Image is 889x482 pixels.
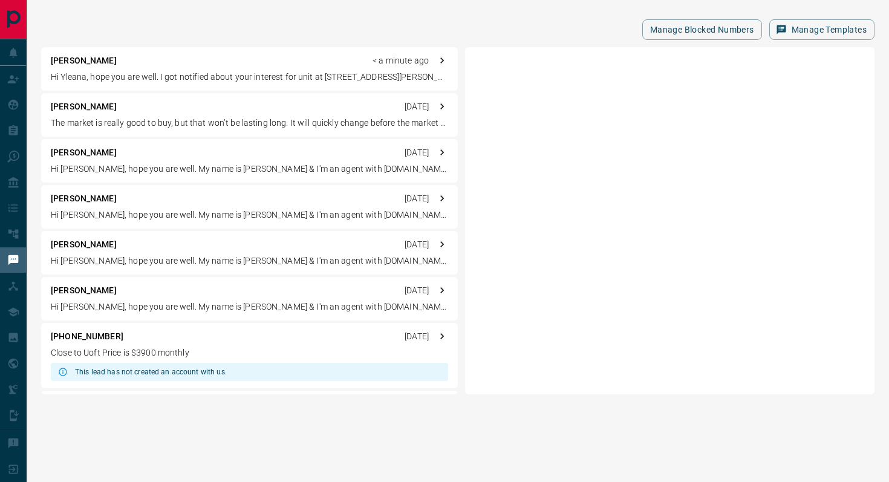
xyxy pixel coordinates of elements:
p: Hi [PERSON_NAME], hope you are well. My name is [PERSON_NAME] & I'm an agent with [DOMAIN_NAME] I... [51,163,448,175]
p: [DATE] [405,284,429,297]
p: [PERSON_NAME] [51,146,117,159]
button: Manage Blocked Numbers [642,19,762,40]
p: Close to Uoft Price is $3900 monthly [51,347,448,359]
p: Hi [PERSON_NAME], hope you are well. My name is [PERSON_NAME] & I'm an agent with [DOMAIN_NAME] I... [51,301,448,313]
p: [PERSON_NAME] [51,238,117,251]
p: Hi [PERSON_NAME], hope you are well. My name is [PERSON_NAME] & I'm an agent with [DOMAIN_NAME] I... [51,209,448,221]
p: [DATE] [405,238,429,251]
p: [PERSON_NAME] [51,284,117,297]
p: [PERSON_NAME] [51,54,117,67]
p: Hi Yleana, hope you are well. I got notified about your interest for unit at [STREET_ADDRESS][PER... [51,71,448,83]
p: [DATE] [405,192,429,205]
div: This lead has not created an account with us. [75,363,227,381]
p: < a minute ago [373,54,429,67]
p: [PHONE_NUMBER] [51,330,123,343]
p: [PERSON_NAME] [51,100,117,113]
p: The market is really good to buy, but that won’t be lasting long. It will quickly change before t... [51,117,448,129]
p: [DATE] [405,146,429,159]
p: [PERSON_NAME] [51,192,117,205]
p: [DATE] [405,100,429,113]
p: [DATE] [405,330,429,343]
button: Manage Templates [769,19,874,40]
p: Hi [PERSON_NAME], hope you are well. My name is [PERSON_NAME] & I'm an agent with [DOMAIN_NAME] I... [51,255,448,267]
